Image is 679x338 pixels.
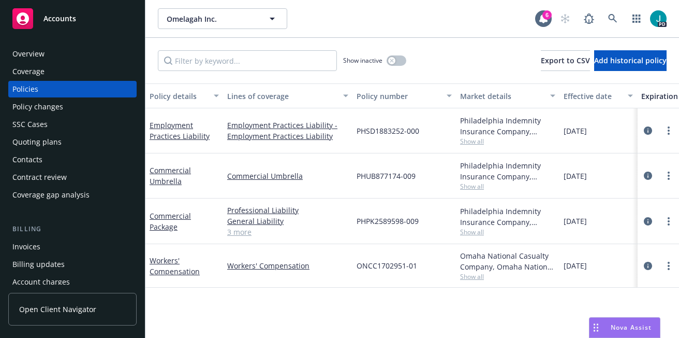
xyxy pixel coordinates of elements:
[650,10,667,27] img: photo
[227,171,348,181] a: Commercial Umbrella
[662,260,675,272] a: more
[8,81,137,97] a: Policies
[150,256,200,276] a: Workers' Compensation
[8,274,137,290] a: Account charges
[626,8,647,29] a: Switch app
[357,216,419,227] span: PHPK2589598-009
[227,120,348,142] a: Employment Practices Liability - Employment Practices Liability
[542,10,552,20] div: 6
[541,50,590,71] button: Export to CSV
[12,46,45,62] div: Overview
[642,215,654,228] a: circleInformation
[223,83,352,108] button: Lines of coverage
[8,98,137,115] a: Policy changes
[460,272,555,281] span: Show all
[555,8,575,29] a: Start snowing
[357,125,419,136] span: PHSD1883252-000
[12,116,48,133] div: SSC Cases
[8,256,137,273] a: Billing updates
[589,318,602,337] div: Drag to move
[564,216,587,227] span: [DATE]
[564,260,587,271] span: [DATE]
[150,211,191,232] a: Commercial Package
[662,215,675,228] a: more
[594,50,667,71] button: Add historical policy
[460,137,555,146] span: Show all
[158,50,337,71] input: Filter by keyword...
[12,256,65,273] div: Billing updates
[12,81,38,97] div: Policies
[150,91,208,102] div: Policy details
[564,125,587,136] span: [DATE]
[559,83,637,108] button: Effective date
[460,250,555,272] div: Omaha National Casualty Company, Omaha National Casualty Company
[12,134,62,150] div: Quoting plans
[460,228,555,236] span: Show all
[602,8,623,29] a: Search
[43,15,76,23] span: Accounts
[460,206,555,228] div: Philadelphia Indemnity Insurance Company, [GEOGRAPHIC_DATA] Insurance Companies
[227,260,348,271] a: Workers' Compensation
[8,116,137,133] a: SSC Cases
[456,83,559,108] button: Market details
[8,169,137,186] a: Contract review
[460,115,555,137] div: Philadelphia Indemnity Insurance Company, [GEOGRAPHIC_DATA] Insurance Companies
[150,165,191,186] a: Commercial Umbrella
[594,55,667,65] span: Add historical policy
[460,91,544,102] div: Market details
[19,304,96,315] span: Open Client Navigator
[8,134,137,150] a: Quoting plans
[150,120,210,141] a: Employment Practices Liability
[12,98,63,115] div: Policy changes
[460,182,555,191] span: Show all
[8,187,137,203] a: Coverage gap analysis
[8,238,137,255] a: Invoices
[8,224,137,234] div: Billing
[8,4,137,33] a: Accounts
[541,55,590,65] span: Export to CSV
[589,317,660,338] button: Nova Assist
[460,160,555,182] div: Philadelphia Indemnity Insurance Company, [GEOGRAPHIC_DATA] Insurance Companies
[12,151,42,168] div: Contacts
[227,91,337,102] div: Lines of coverage
[8,151,137,168] a: Contacts
[564,171,587,181] span: [DATE]
[227,227,348,237] a: 3 more
[642,124,654,137] a: circleInformation
[357,91,440,102] div: Policy number
[662,170,675,182] a: more
[662,124,675,137] a: more
[8,63,137,80] a: Coverage
[12,187,90,203] div: Coverage gap analysis
[642,260,654,272] a: circleInformation
[12,274,70,290] div: Account charges
[579,8,599,29] a: Report a Bug
[343,56,382,65] span: Show inactive
[12,63,45,80] div: Coverage
[167,13,256,24] span: Omelagah Inc.
[357,171,416,181] span: PHUB877174-009
[12,238,40,255] div: Invoices
[158,8,287,29] button: Omelagah Inc.
[642,170,654,182] a: circleInformation
[352,83,456,108] button: Policy number
[12,169,67,186] div: Contract review
[8,46,137,62] a: Overview
[564,91,622,102] div: Effective date
[227,216,348,227] a: General Liability
[227,205,348,216] a: Professional Liability
[611,323,652,332] span: Nova Assist
[357,260,417,271] span: ONCC1702951-01
[145,83,223,108] button: Policy details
